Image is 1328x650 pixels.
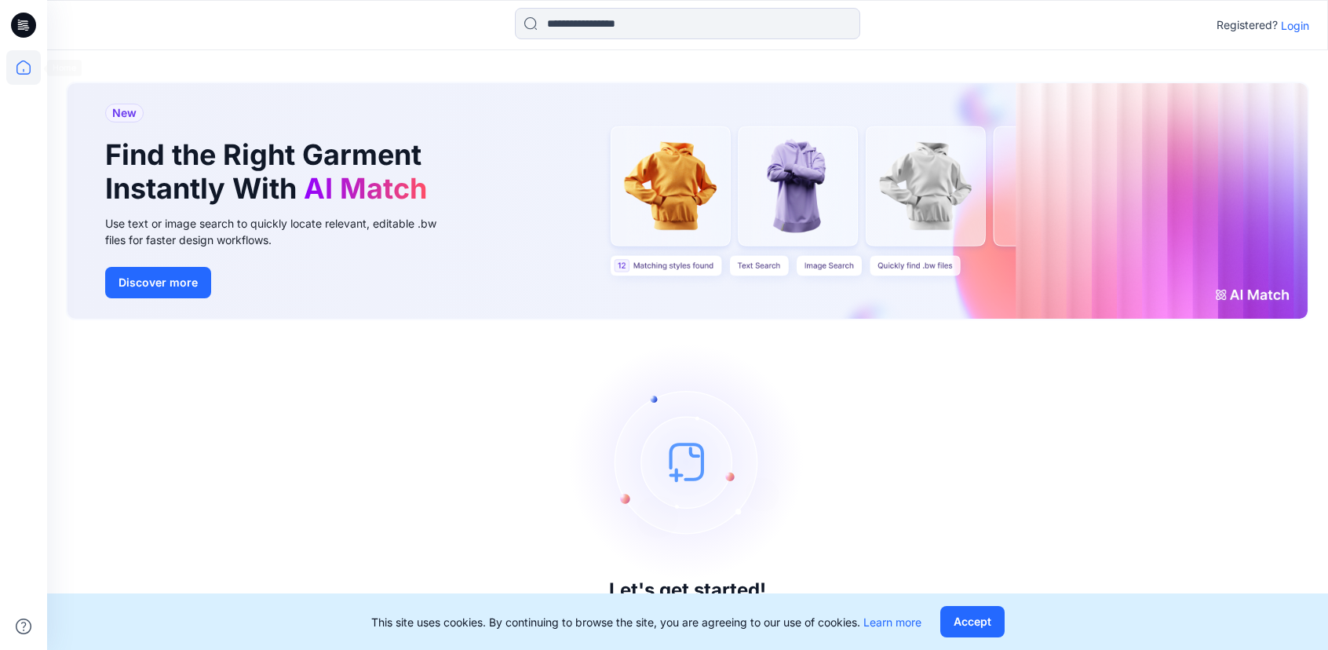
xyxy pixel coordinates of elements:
[112,104,137,122] span: New
[1217,16,1278,35] p: Registered?
[304,171,427,206] span: AI Match
[940,606,1005,637] button: Accept
[105,215,458,248] div: Use text or image search to quickly locate relevant, editable .bw files for faster design workflows.
[570,344,805,579] img: empty-state-image.svg
[105,267,211,298] button: Discover more
[863,615,921,629] a: Learn more
[105,138,435,206] h1: Find the Right Garment Instantly With
[371,614,921,630] p: This site uses cookies. By continuing to browse the site, you are agreeing to our use of cookies.
[1281,17,1309,34] p: Login
[609,579,766,601] h3: Let's get started!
